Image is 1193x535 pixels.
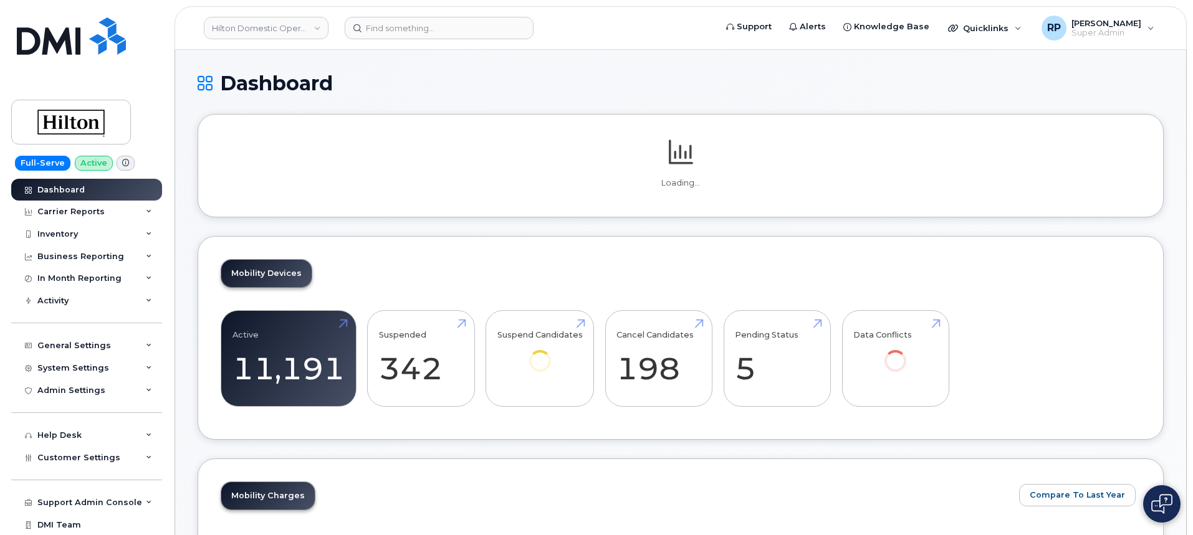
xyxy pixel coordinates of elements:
[1030,489,1125,501] span: Compare To Last Year
[853,318,937,389] a: Data Conflicts
[221,482,315,509] a: Mobility Charges
[198,72,1164,94] h1: Dashboard
[1151,494,1172,514] img: Open chat
[497,318,583,389] a: Suspend Candidates
[221,260,312,287] a: Mobility Devices
[616,318,701,400] a: Cancel Candidates 198
[379,318,463,400] a: Suspended 342
[1019,484,1136,506] button: Compare To Last Year
[232,318,345,400] a: Active 11,191
[735,318,819,400] a: Pending Status 5
[221,178,1141,189] p: Loading...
